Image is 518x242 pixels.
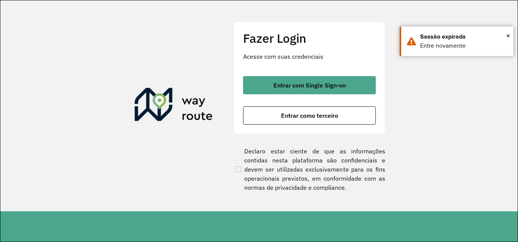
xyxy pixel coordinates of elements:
[420,41,508,50] div: Entre novamente
[135,88,213,124] img: Roteirizador AmbevTech
[243,31,376,45] h2: Fazer Login
[273,82,346,88] span: Entrar com Single Sign-on
[506,30,510,41] button: Close
[420,32,508,41] div: Sessão expirada
[243,52,376,61] p: Acesse com suas credenciais
[234,147,385,192] label: Declaro estar ciente de que as informações contidas nesta plataforma são confidenciais e devem se...
[243,76,376,94] button: button
[243,106,376,125] button: button
[281,112,338,119] span: Entrar como terceiro
[506,30,510,41] span: ×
